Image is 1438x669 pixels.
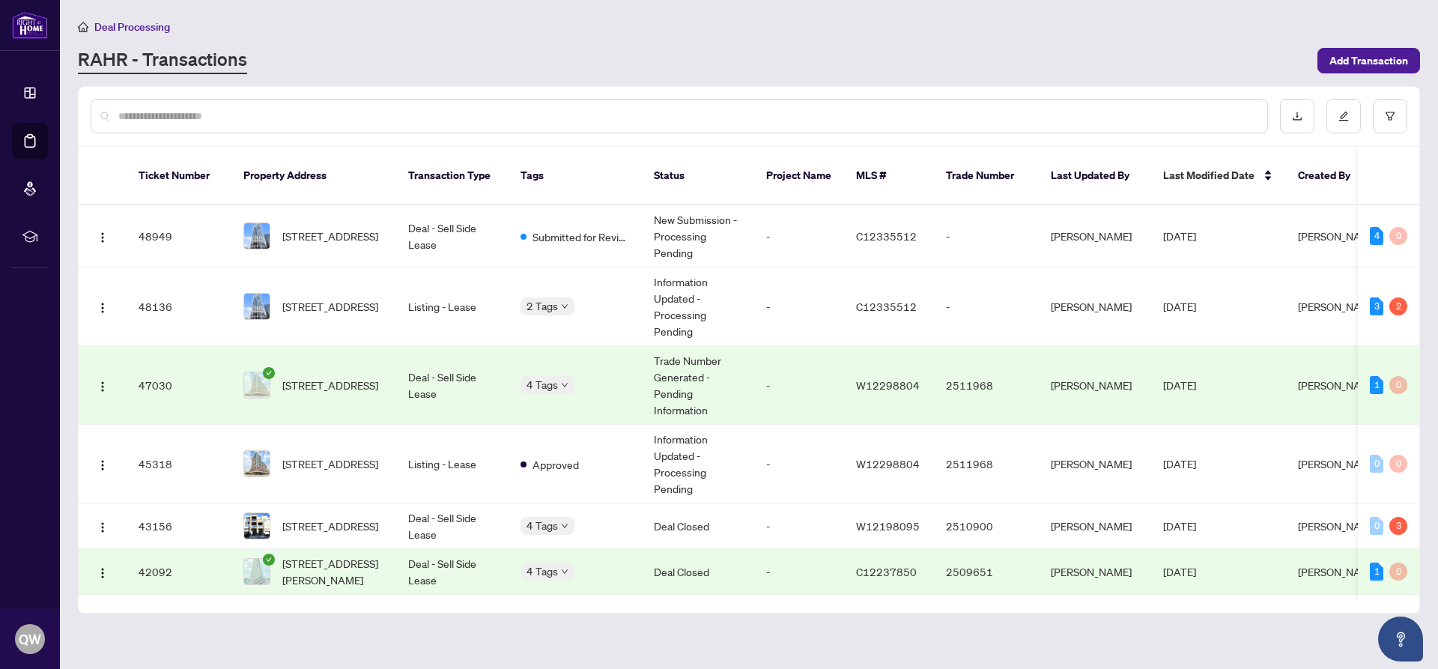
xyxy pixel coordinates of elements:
span: Last Modified Date [1163,167,1255,184]
span: [STREET_ADDRESS] [282,298,378,315]
img: Logo [97,521,109,533]
td: New Submission - Processing Pending [642,205,754,267]
span: Add Transaction [1329,49,1408,73]
div: 0 [1389,227,1407,245]
span: [DATE] [1163,519,1196,533]
span: [STREET_ADDRESS] [282,518,378,534]
img: Logo [97,459,109,471]
span: 4 Tags [527,517,558,534]
span: [DATE] [1163,300,1196,313]
td: [PERSON_NAME] [1039,425,1151,503]
button: Open asap [1378,617,1423,662]
th: Property Address [231,147,396,205]
td: Deal - Sell Side Lease [396,503,509,549]
span: [STREET_ADDRESS] [282,228,378,244]
span: [PERSON_NAME] [1298,519,1379,533]
span: W12298804 [856,378,920,392]
div: 3 [1370,297,1383,315]
span: C12335512 [856,300,917,313]
td: - [754,425,844,503]
span: W12198095 [856,519,920,533]
span: [PERSON_NAME] [1298,378,1379,392]
td: 43156 [127,503,231,549]
span: [DATE] [1163,229,1196,243]
span: filter [1385,111,1395,121]
td: 2509651 [934,549,1039,595]
td: [PERSON_NAME] [1039,503,1151,549]
td: 2509651 [934,595,1039,657]
td: 48136 [127,267,231,346]
span: C12237850 [856,565,917,578]
div: 0 [1389,563,1407,581]
span: [PERSON_NAME] [1298,565,1379,578]
td: - [754,595,844,657]
span: [PERSON_NAME] [1298,457,1379,470]
td: 47030 [127,346,231,425]
th: Tags [509,147,642,205]
button: Logo [91,373,115,397]
td: Information Updated - Processing Pending [642,267,754,346]
td: 2511968 [934,346,1039,425]
th: Status [642,147,754,205]
button: Logo [91,560,115,584]
span: [PERSON_NAME] [1298,229,1379,243]
td: Information Updated - Processing Pending [642,425,754,503]
span: down [561,568,568,575]
span: [PERSON_NAME] [1298,300,1379,313]
th: Last Updated By [1039,147,1151,205]
img: thumbnail-img [244,559,270,584]
button: Logo [91,452,115,476]
button: filter [1373,99,1407,133]
span: [STREET_ADDRESS] [282,455,378,472]
button: download [1280,99,1314,133]
span: W12298804 [856,457,920,470]
td: 2510900 [934,503,1039,549]
div: 0 [1389,376,1407,394]
th: Project Name [754,147,844,205]
th: Ticket Number [127,147,231,205]
td: Deal - Sell Side Lease [396,346,509,425]
span: QW [19,629,41,650]
th: Last Modified Date [1151,147,1286,205]
span: Approved [533,456,579,473]
div: 3 [1389,517,1407,535]
td: Deal - Sell Side Lease [396,205,509,267]
td: 2511968 [934,425,1039,503]
td: Listing - Lease [396,595,509,657]
span: edit [1338,111,1349,121]
div: 0 [1370,517,1383,535]
td: 41344 [127,595,231,657]
span: download [1292,111,1302,121]
td: - [934,267,1039,346]
span: 2 Tags [527,297,558,315]
td: Deal Closed [642,503,754,549]
button: Logo [91,514,115,538]
img: thumbnail-img [244,513,270,539]
img: Logo [97,302,109,314]
th: Trade Number [934,147,1039,205]
span: [DATE] [1163,565,1196,578]
td: 48949 [127,205,231,267]
td: - [754,549,844,595]
span: [DATE] [1163,378,1196,392]
img: Logo [97,381,109,393]
button: Add Transaction [1317,48,1420,73]
td: Deal - Sell Side Lease [396,549,509,595]
td: - [934,205,1039,267]
img: logo [12,11,48,39]
th: Transaction Type [396,147,509,205]
span: down [561,522,568,530]
td: - [754,205,844,267]
span: [STREET_ADDRESS] [282,377,378,393]
button: Logo [91,224,115,248]
td: - [754,346,844,425]
td: Listing - Lease [396,267,509,346]
img: Logo [97,567,109,579]
td: [PERSON_NAME] [1039,205,1151,267]
div: 2 [1389,297,1407,315]
span: [STREET_ADDRESS][PERSON_NAME] [282,555,384,588]
th: MLS # [844,147,934,205]
td: Trade Number Generated - Pending Information [642,346,754,425]
div: 0 [1389,455,1407,473]
span: 4 Tags [527,376,558,393]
